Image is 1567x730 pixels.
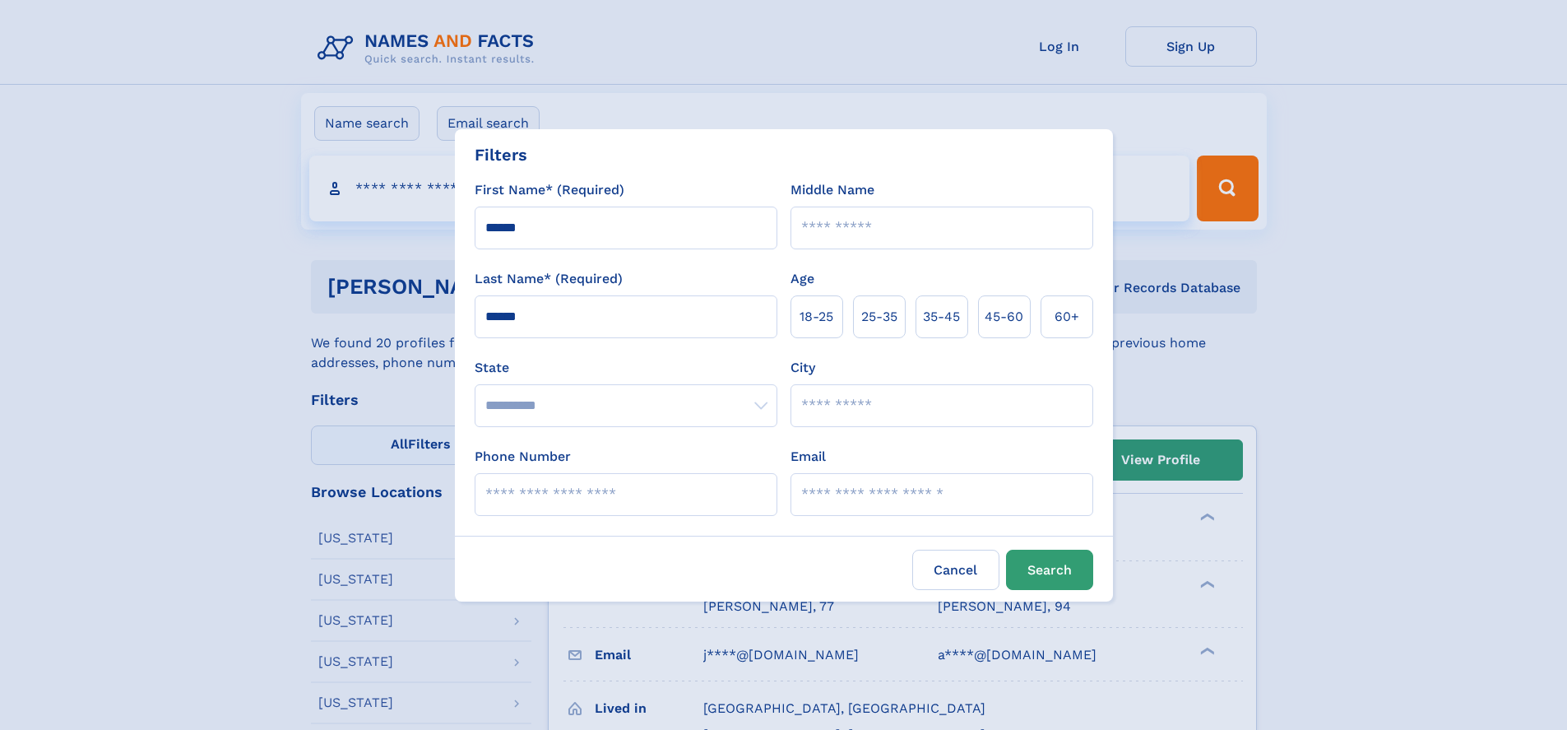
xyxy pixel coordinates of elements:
[985,307,1023,327] span: 45‑60
[923,307,960,327] span: 35‑45
[1006,550,1093,590] button: Search
[1055,307,1079,327] span: 60+
[912,550,999,590] label: Cancel
[790,180,874,200] label: Middle Name
[475,180,624,200] label: First Name* (Required)
[790,269,814,289] label: Age
[475,142,527,167] div: Filters
[800,307,833,327] span: 18‑25
[861,307,897,327] span: 25‑35
[790,447,826,467] label: Email
[790,358,815,378] label: City
[475,269,623,289] label: Last Name* (Required)
[475,447,571,467] label: Phone Number
[475,358,777,378] label: State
